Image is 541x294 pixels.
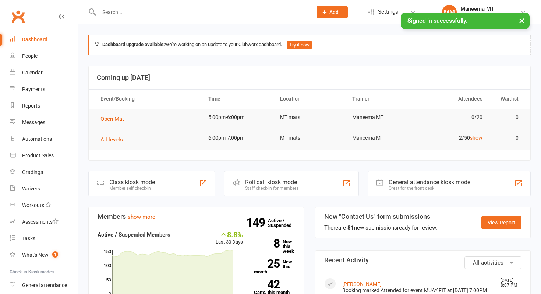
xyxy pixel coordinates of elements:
th: Event/Booking [94,90,202,108]
a: Payments [10,81,78,98]
span: Signed in successfully. [407,17,467,24]
td: 6:00pm-7:00pm [202,129,273,147]
a: [PERSON_NAME] [342,281,382,287]
span: Open Mat [100,116,124,122]
div: Maneema MT [460,6,511,12]
td: 0 [489,109,525,126]
a: General attendance kiosk mode [10,277,78,294]
a: Dashboard [10,31,78,48]
a: View Report [481,216,521,229]
button: Open Mat [100,115,129,123]
a: Automations [10,131,78,147]
td: MT mats [273,109,345,126]
div: Dashboard [22,36,47,42]
a: Tasks [10,230,78,247]
time: [DATE] 8:07 PM [497,278,521,288]
a: What's New1 [10,247,78,263]
button: Try it now [287,41,312,49]
div: We're working on an update to your Clubworx dashboard. [88,35,531,55]
div: There are new submissions ready for review. [324,223,437,232]
a: Clubworx [9,7,27,26]
a: 149Active / Suspended [268,213,300,233]
div: Calendar [22,70,43,76]
div: Roll call kiosk mode [245,179,298,186]
td: MT mats [273,129,345,147]
a: People [10,48,78,64]
strong: Active / Suspended Members [98,231,170,238]
button: All activities [464,256,521,269]
a: Assessments [10,214,78,230]
div: Messages [22,119,45,125]
div: Assessments [22,219,59,225]
a: show [470,135,482,141]
input: Search... [97,7,307,17]
td: 0 [489,129,525,147]
a: 8New this week [254,239,295,253]
a: Product Sales [10,147,78,164]
th: Waitlist [489,90,525,108]
th: Trainer [346,90,417,108]
a: Gradings [10,164,78,181]
a: Messages [10,114,78,131]
div: Product Sales [22,153,54,158]
div: Member self check-in [109,186,155,191]
div: General attendance kiosk mode [389,179,470,186]
button: × [515,13,528,28]
a: Workouts [10,197,78,214]
div: 8.8% [216,230,243,238]
td: 0/20 [417,109,489,126]
div: Class kiosk mode [109,179,155,186]
div: [PERSON_NAME] Thai [460,12,511,19]
strong: 25 [254,258,280,269]
div: Great for the front desk [389,186,470,191]
th: Location [273,90,345,108]
strong: 149 [246,217,268,228]
div: Automations [22,136,52,142]
span: All activities [473,259,503,266]
div: MM [442,5,457,20]
div: Staff check-in for members [245,186,298,191]
td: 5:00pm-6:00pm [202,109,273,126]
div: People [22,53,38,59]
div: Gradings [22,169,43,175]
h3: Members [98,213,295,220]
th: Time [202,90,273,108]
a: Reports [10,98,78,114]
h3: Coming up [DATE] [97,74,522,81]
h3: New "Contact Us" form submissions [324,213,437,220]
span: Add [329,9,339,15]
button: All levels [100,135,128,144]
td: Maneema MT [346,109,417,126]
div: General attendance [22,282,67,288]
th: Attendees [417,90,489,108]
a: Calendar [10,64,78,81]
div: Payments [22,86,45,92]
strong: 42 [254,279,280,290]
td: Maneema MT [346,129,417,147]
div: Last 30 Days [216,230,243,246]
strong: 8 [254,238,280,249]
div: Booking marked Attended for event MUAY FIT at [DATE] 7:00PM [342,287,494,294]
span: All levels [100,136,123,143]
strong: Dashboard upgrade available: [102,42,165,47]
a: show more [128,214,155,220]
div: Reports [22,103,40,109]
strong: 81 [347,224,354,231]
span: Settings [378,4,398,20]
span: 1 [52,251,58,258]
div: Tasks [22,235,35,241]
h3: Recent Activity [324,256,521,264]
a: Waivers [10,181,78,197]
div: Waivers [22,186,40,192]
a: 25New this month [254,259,295,274]
div: What's New [22,252,49,258]
button: Add [317,6,348,18]
div: Workouts [22,202,44,208]
td: 2/50 [417,129,489,147]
